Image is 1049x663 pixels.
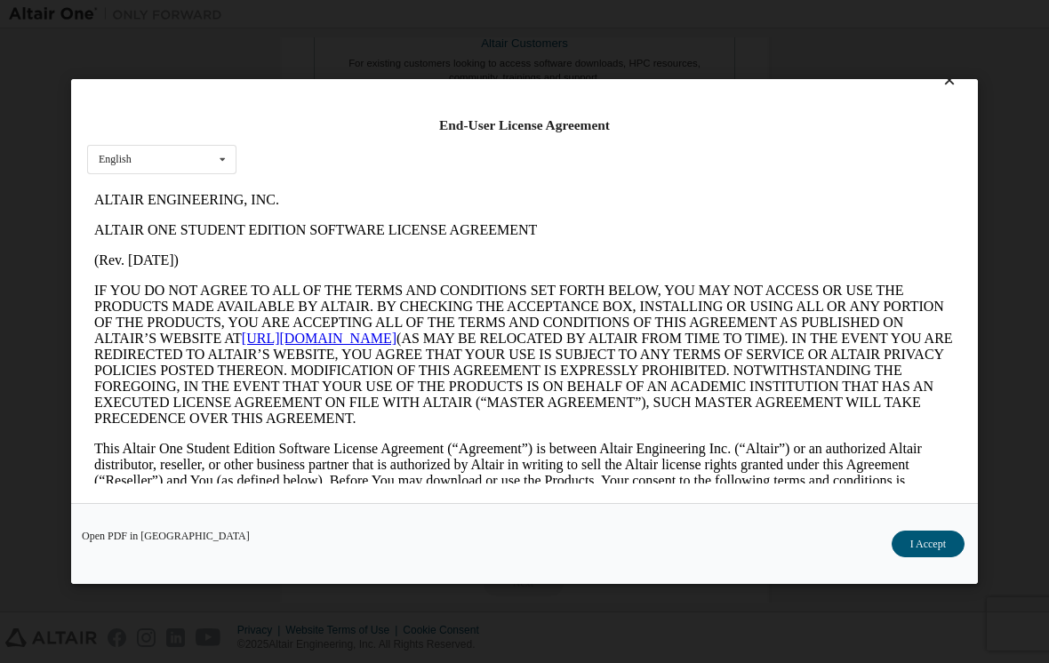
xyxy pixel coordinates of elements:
div: End-User License Agreement [87,116,962,134]
p: IF YOU DO NOT AGREE TO ALL OF THE TERMS AND CONDITIONS SET FORTH BELOW, YOU MAY NOT ACCESS OR USE... [7,98,868,242]
a: [URL][DOMAIN_NAME] [155,146,309,161]
p: ALTAIR ENGINEERING, INC. [7,7,868,23]
button: I Accept [892,531,965,557]
p: (Rev. [DATE]) [7,68,868,84]
a: Open PDF in [GEOGRAPHIC_DATA] [82,531,250,541]
div: English [99,154,132,164]
p: ALTAIR ONE STUDENT EDITION SOFTWARE LICENSE AGREEMENT [7,37,868,53]
p: This Altair One Student Edition Software License Agreement (“Agreement”) is between Altair Engine... [7,256,868,336]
